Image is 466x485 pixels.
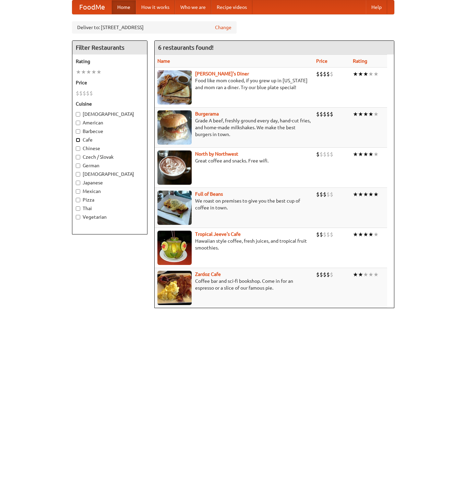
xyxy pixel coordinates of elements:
[157,157,311,164] p: Great coffee and snacks. Free wifi.
[320,191,323,198] li: $
[330,231,333,238] li: $
[157,110,192,145] img: burgerama.jpg
[81,68,86,76] li: ★
[89,89,93,97] li: $
[76,214,144,220] label: Vegetarian
[96,68,101,76] li: ★
[358,191,363,198] li: ★
[76,68,81,76] li: ★
[76,111,144,118] label: [DEMOGRAPHIC_DATA]
[373,70,379,78] li: ★
[157,150,192,185] img: north.jpg
[326,191,330,198] li: $
[76,198,80,202] input: Pizza
[76,215,80,219] input: Vegetarian
[358,231,363,238] li: ★
[358,110,363,118] li: ★
[195,271,221,277] a: Zardoz Cafe
[368,150,373,158] li: ★
[157,77,311,91] p: Food like mom cooked, if you grew up in [US_STATE] and mom ran a diner. Try our blue plate special!
[76,179,144,186] label: Japanese
[353,110,358,118] li: ★
[76,172,80,177] input: [DEMOGRAPHIC_DATA]
[368,110,373,118] li: ★
[76,196,144,203] label: Pizza
[320,231,323,238] li: $
[76,206,80,211] input: Thai
[353,271,358,278] li: ★
[363,271,368,278] li: ★
[157,117,311,138] p: Grade A beef, freshly ground every day, hand-cut fries, and home-made milkshakes. We make the bes...
[323,150,326,158] li: $
[323,110,326,118] li: $
[157,58,170,64] a: Name
[358,150,363,158] li: ★
[157,70,192,105] img: sallys.jpg
[76,128,144,135] label: Barbecue
[195,71,249,76] a: [PERSON_NAME]'s Diner
[86,89,89,97] li: $
[363,150,368,158] li: ★
[373,150,379,158] li: ★
[195,231,241,237] b: Tropical Jeeve's Cafe
[353,70,358,78] li: ★
[316,231,320,238] li: $
[76,154,144,160] label: Czech / Slovak
[320,110,323,118] li: $
[157,197,311,211] p: We roast on premises to give you the best cup of coffee in town.
[323,70,326,78] li: $
[76,138,80,142] input: Cafe
[195,111,219,117] a: Burgerama
[353,231,358,238] li: ★
[86,68,91,76] li: ★
[76,119,144,126] label: American
[76,163,80,168] input: German
[330,110,333,118] li: $
[330,150,333,158] li: $
[76,146,80,151] input: Chinese
[316,70,320,78] li: $
[76,89,79,97] li: $
[76,181,80,185] input: Japanese
[76,136,144,143] label: Cafe
[326,150,330,158] li: $
[323,231,326,238] li: $
[320,70,323,78] li: $
[358,271,363,278] li: ★
[157,271,192,305] img: zardoz.jpg
[323,271,326,278] li: $
[366,0,387,14] a: Help
[157,191,192,225] img: beans.jpg
[363,191,368,198] li: ★
[157,231,192,265] img: jeeves.jpg
[157,278,311,291] p: Coffee bar and sci-fi bookshop. Come in for an espresso or a slice of our famous pie.
[330,271,333,278] li: $
[76,79,144,86] h5: Price
[175,0,211,14] a: Who we are
[79,89,83,97] li: $
[76,112,80,117] input: [DEMOGRAPHIC_DATA]
[195,191,223,197] a: Full of Beans
[373,271,379,278] li: ★
[157,238,311,251] p: Hawaiian style coffee, fresh juices, and tropical fruit smoothies.
[326,70,330,78] li: $
[363,231,368,238] li: ★
[76,58,144,65] h5: Rating
[72,41,147,54] h4: Filter Restaurants
[316,58,327,64] a: Price
[330,70,333,78] li: $
[316,150,320,158] li: $
[316,191,320,198] li: $
[76,189,80,194] input: Mexican
[76,145,144,152] label: Chinese
[373,110,379,118] li: ★
[326,110,330,118] li: $
[211,0,252,14] a: Recipe videos
[353,150,358,158] li: ★
[368,231,373,238] li: ★
[323,191,326,198] li: $
[76,121,80,125] input: American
